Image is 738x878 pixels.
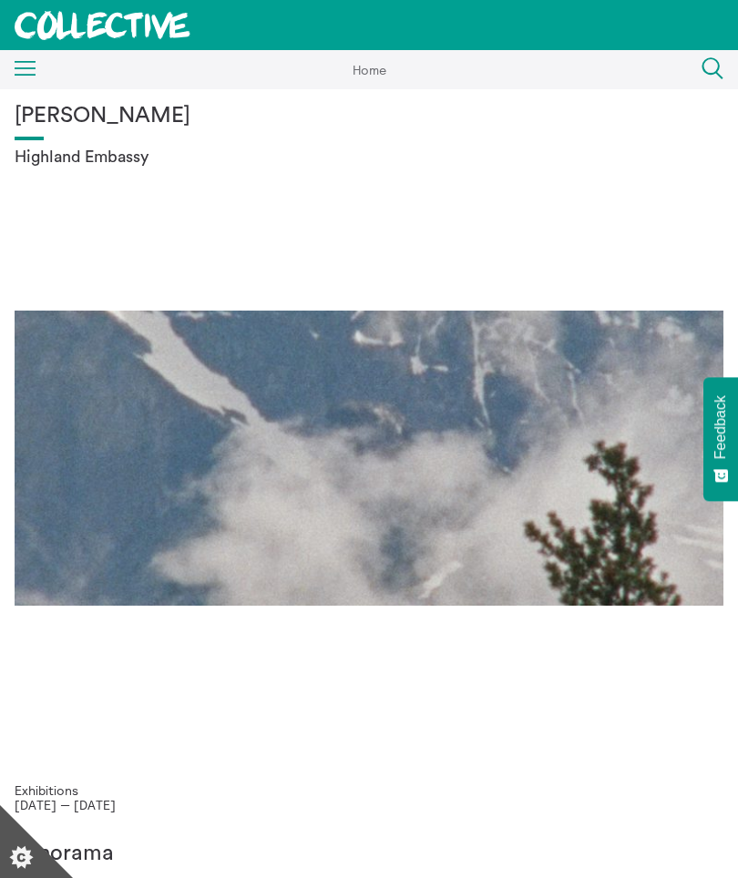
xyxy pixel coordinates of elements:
span: Feedback [712,395,729,459]
h1: [PERSON_NAME] [15,104,723,129]
button: Feedback - Show survey [703,377,738,501]
p: Exhibitions [15,783,723,798]
h2: Highland Embassy [15,148,723,167]
p: [DATE] — [DATE] [15,798,723,812]
span: Home [353,62,386,78]
h1: Panorama [15,842,723,867]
